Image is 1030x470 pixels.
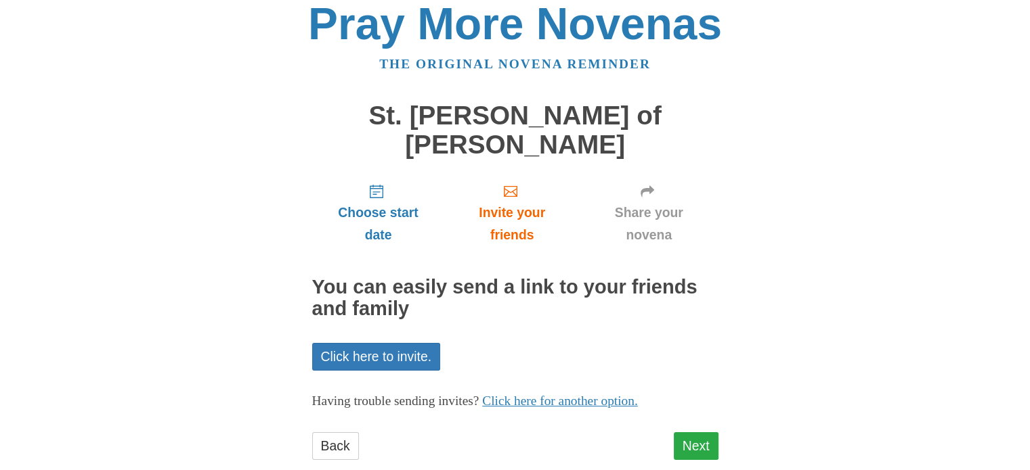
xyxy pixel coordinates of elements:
h1: St. [PERSON_NAME] of [PERSON_NAME] [312,101,718,159]
a: Invite your friends [444,172,579,253]
a: Next [674,432,718,460]
span: Invite your friends [458,202,565,246]
h2: You can easily send a link to your friends and family [312,277,718,320]
a: Back [312,432,359,460]
span: Share your novena [593,202,705,246]
a: Click here for another option. [482,394,638,408]
a: Share your novena [580,172,718,253]
a: Choose start date [312,172,445,253]
a: Click here to invite. [312,343,441,371]
span: Choose start date [326,202,431,246]
a: The original novena reminder [379,57,651,71]
span: Having trouble sending invites? [312,394,479,408]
